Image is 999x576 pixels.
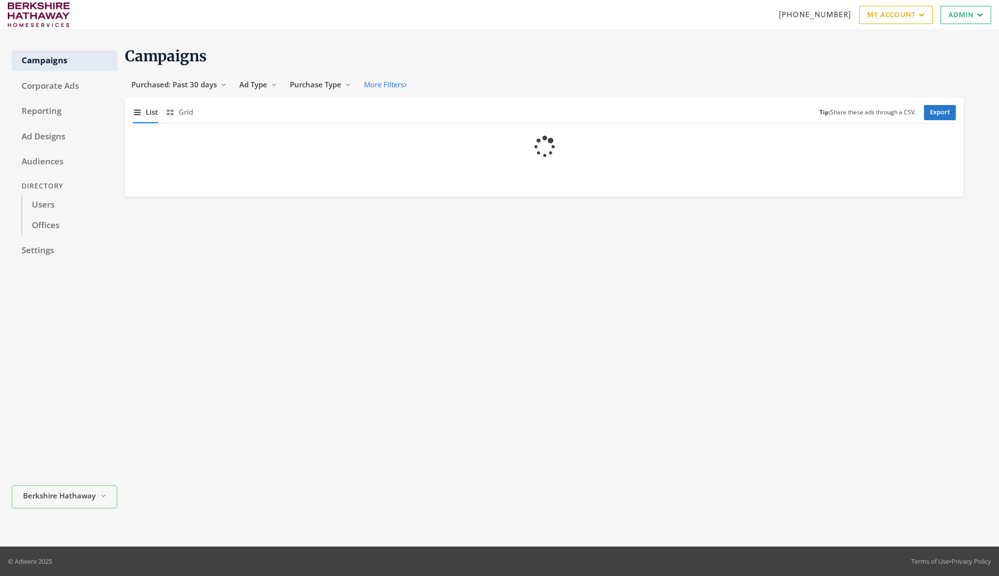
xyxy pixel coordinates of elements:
a: Terms of Use [911,557,949,566]
div: • [911,556,991,566]
img: Adwerx [8,2,70,27]
span: Grid [179,106,193,118]
button: Purchased: Past 30 days [125,76,233,94]
b: Tip: [820,108,830,116]
span: List [146,106,158,118]
button: Grid [166,102,193,123]
p: © Adwerx 2025 [8,556,52,566]
a: Corporate Ads [12,76,117,97]
span: Ad Type [239,79,267,89]
button: More Filters [358,76,413,94]
span: Purchased: Past 30 days [131,79,217,89]
a: Reporting [12,101,117,122]
a: [PHONE_NUMBER] [779,9,851,20]
div: Directory [12,177,117,195]
a: Campaigns [12,51,117,71]
span: Campaigns [125,47,207,65]
a: My Account [859,6,933,24]
button: Ad Type [233,76,283,94]
a: Audiences [12,152,117,172]
a: Settings [12,240,117,261]
a: Ad Designs [12,127,117,147]
span: Berkshire Hathaway HomeServices [23,490,97,501]
a: Privacy Policy [951,557,991,566]
button: Berkshire Hathaway HomeServices [12,485,117,508]
small: Share these ads through a CSV. [820,108,916,117]
a: Users [22,195,117,215]
span: Purchase Type [290,79,341,89]
a: Offices [22,215,117,236]
a: Export [924,105,956,120]
button: List [133,102,158,123]
a: Admin [941,6,991,24]
button: Purchase Type [283,76,358,94]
